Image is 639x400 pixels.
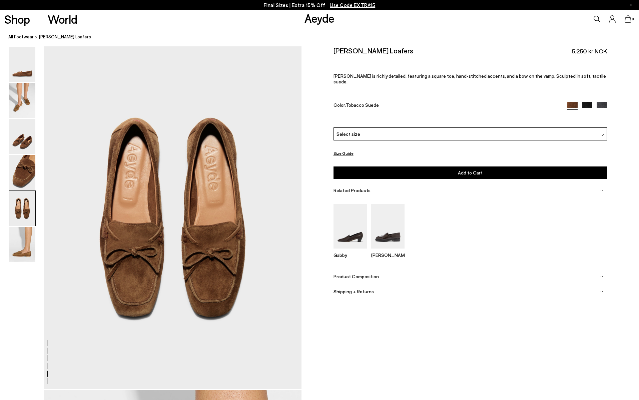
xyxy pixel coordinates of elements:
[631,17,635,21] span: 0
[39,33,91,40] span: [PERSON_NAME] Loafers
[304,11,335,25] a: Aeyde
[334,187,371,193] span: Related Products
[334,73,607,84] p: [PERSON_NAME] is richly detailed, featuring a square toe, hand-stitched accents, and a bow on the...
[9,191,35,226] img: Jasper Moccasin Loafers - Image 5
[334,46,413,55] h2: [PERSON_NAME] Loafers
[334,149,354,157] button: Size Guide
[334,204,367,248] img: Gabby Almond-Toe Loafers
[625,15,631,23] a: 0
[9,83,35,118] img: Jasper Moccasin Loafers - Image 2
[8,28,639,46] nav: breadcrumb
[334,102,559,110] div: Color:
[371,244,405,258] a: Leon Loafers [PERSON_NAME]
[600,275,603,278] img: svg%3E
[8,33,34,40] a: All Footwear
[4,13,30,25] a: Shop
[9,119,35,154] img: Jasper Moccasin Loafers - Image 3
[371,204,405,248] img: Leon Loafers
[330,2,375,8] span: Navigate to /collections/ss25-final-sizes
[334,274,379,279] span: Product Composition
[334,244,367,258] a: Gabby Almond-Toe Loafers Gabby
[600,189,603,192] img: svg%3E
[9,155,35,190] img: Jasper Moccasin Loafers - Image 4
[9,227,35,262] img: Jasper Moccasin Loafers - Image 6
[371,252,405,258] p: [PERSON_NAME]
[346,102,379,108] span: Tobacco Suede
[600,290,603,293] img: svg%3E
[48,13,77,25] a: World
[601,133,604,137] img: svg%3E
[334,289,374,294] span: Shipping + Returns
[334,252,367,258] p: Gabby
[572,47,607,55] span: 5.250 kr NOK
[458,170,483,175] span: Add to Cart
[9,47,35,82] img: Jasper Moccasin Loafers - Image 1
[264,1,376,9] p: Final Sizes | Extra 15% Off
[337,130,360,137] span: Select size
[334,166,607,179] button: Add to Cart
